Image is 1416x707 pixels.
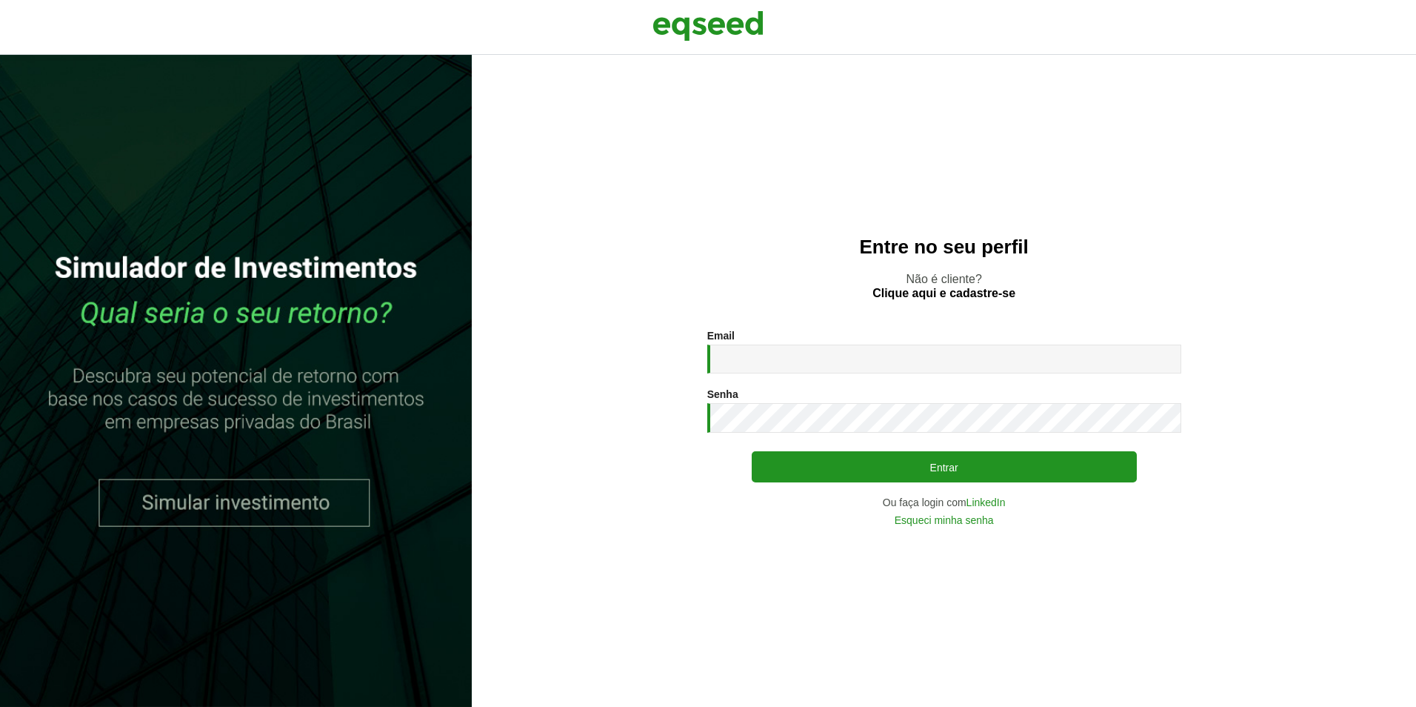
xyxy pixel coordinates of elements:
[707,331,735,341] label: Email
[966,497,1006,508] a: LinkedIn
[652,7,764,44] img: EqSeed Logo
[707,389,738,399] label: Senha
[501,236,1386,258] h2: Entre no seu perfil
[707,497,1181,508] div: Ou faça login com
[501,272,1386,300] p: Não é cliente?
[895,515,994,525] a: Esqueci minha senha
[872,288,1015,299] a: Clique aqui e cadastre-se
[752,451,1137,482] button: Entrar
